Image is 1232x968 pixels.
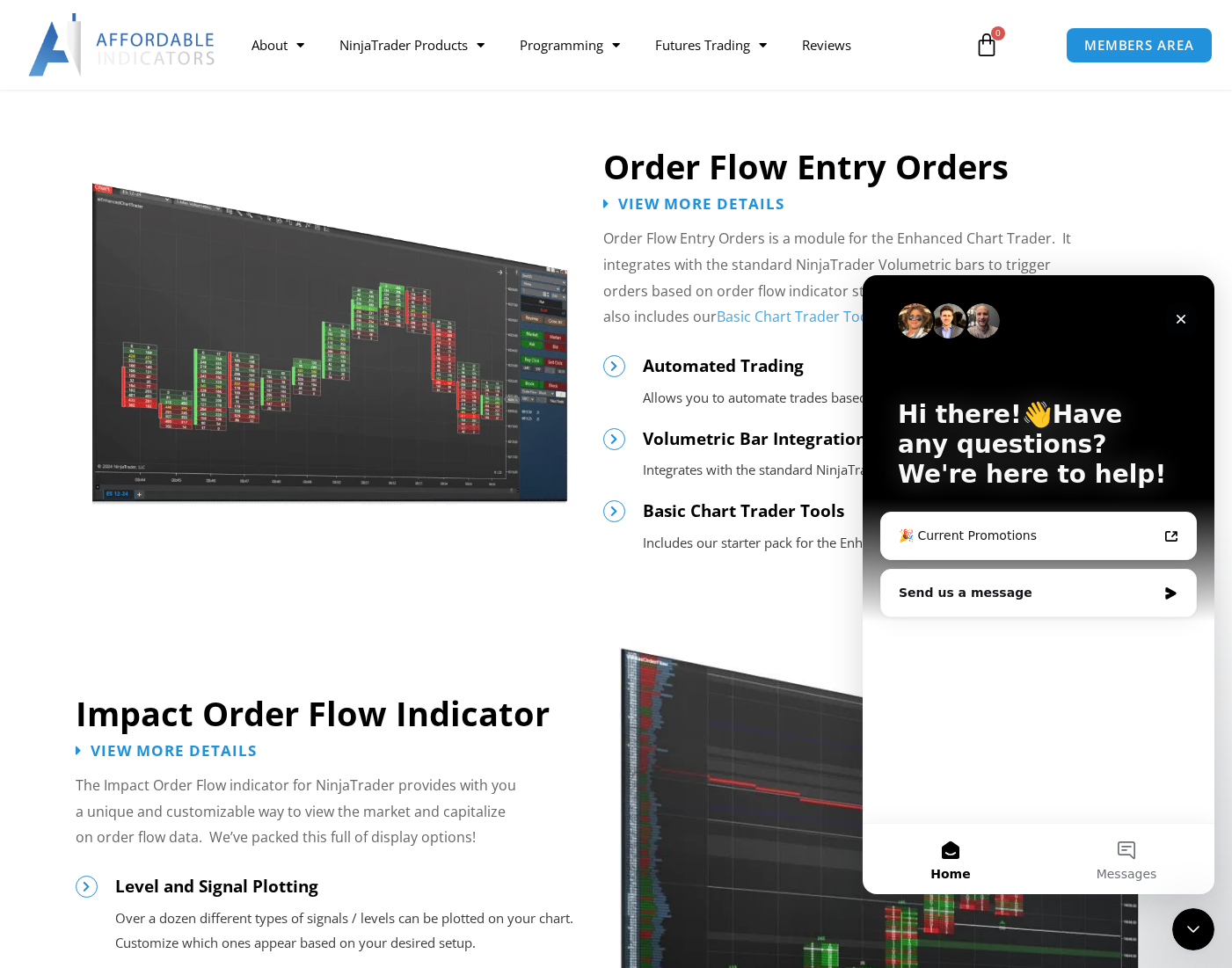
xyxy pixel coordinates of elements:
[28,13,217,76] img: LogoAI | Affordable Indicators – NinjaTrader
[115,875,318,898] span: Level and Signal Plotting
[643,386,1157,411] p: Allows you to automate trades based on stacked imbalances.
[643,458,1157,483] p: Integrates with the standard NinjaTrader Volumetric bars.
[76,773,520,851] p: The Impact Order Flow indicator for NinjaTrader provides with you a unique and customizable way t...
[638,25,784,65] a: Futures Trading
[234,25,322,65] a: About
[91,743,257,758] span: View More Details
[643,354,804,377] span: Automated Trading
[234,25,961,65] nav: Menu
[603,226,1091,331] p: Order Flow Entry Orders is a module for the Enhanced Chart Trader. It integrates with the standar...
[115,906,586,956] p: Over a dozen different types of signals / levels can be plotted on your chart. Customize which on...
[643,531,1157,556] p: Includes our starter pack for the Enhanced Chart Trader products.
[502,25,638,65] a: Programming
[1172,908,1214,950] iframe: Intercom live chat
[948,19,1025,70] a: 0
[991,26,1005,40] span: 0
[1066,27,1213,63] a: MEMBERS AREA
[863,275,1214,894] iframe: Intercom live chat
[1084,39,1194,52] span: MEMBERS AREA
[784,25,869,65] a: Reviews
[643,427,866,450] span: Volumetric Bar Integration
[618,196,784,211] span: View More Details
[603,145,1157,188] h2: Order Flow Entry Orders
[322,25,502,65] a: NinjaTrader Products
[603,196,784,211] a: View More Details
[643,499,844,522] span: Basic Chart Trader Tools
[76,692,586,735] h2: Impact Order Flow Indicator
[91,179,570,508] img: Orderflow11 | Affordable Indicators – NinjaTrader
[717,307,879,326] a: Basic Chart Trader Tools
[76,743,257,758] a: View More Details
